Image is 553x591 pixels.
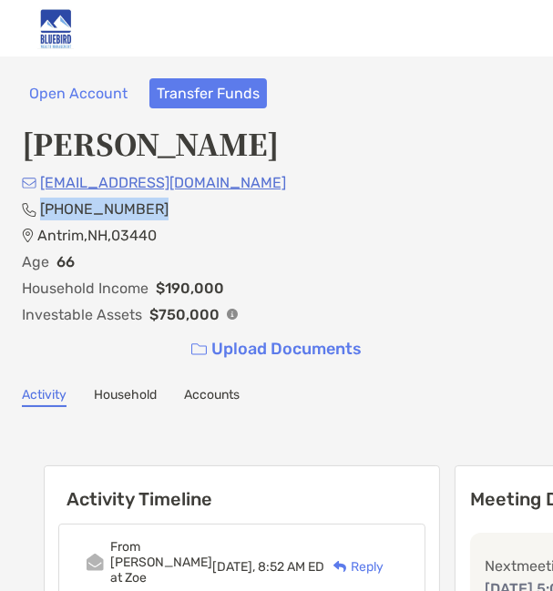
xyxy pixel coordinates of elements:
[324,557,384,576] div: Reply
[333,561,347,573] img: Reply icon
[22,202,36,217] img: Phone Icon
[227,309,238,320] img: Info Icon
[22,78,135,108] button: Open Account
[40,171,286,194] p: [EMAIL_ADDRESS][DOMAIN_NAME]
[22,250,49,273] p: Age
[37,224,157,247] p: Antrim , NH , 03440
[40,198,169,220] p: [PHONE_NUMBER]
[15,8,97,49] img: Zoe Logo
[22,277,148,300] p: Household Income
[212,559,255,575] span: [DATE],
[22,229,34,243] img: Location Icon
[110,539,212,586] div: From [PERSON_NAME] at Zoe
[22,122,531,164] h4: [PERSON_NAME]
[22,387,67,407] a: Activity
[179,330,374,369] a: Upload Documents
[258,559,324,575] span: 8:52 AM ED
[191,343,207,356] img: button icon
[149,303,220,326] p: $750,000
[22,178,36,189] img: Email Icon
[94,387,157,407] a: Household
[22,303,142,326] p: Investable Assets
[87,554,104,571] img: Event icon
[156,277,224,300] p: $190,000
[184,387,240,407] a: Accounts
[56,250,75,273] p: 66
[45,466,439,510] h6: Activity Timeline
[149,78,267,108] button: Transfer Funds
